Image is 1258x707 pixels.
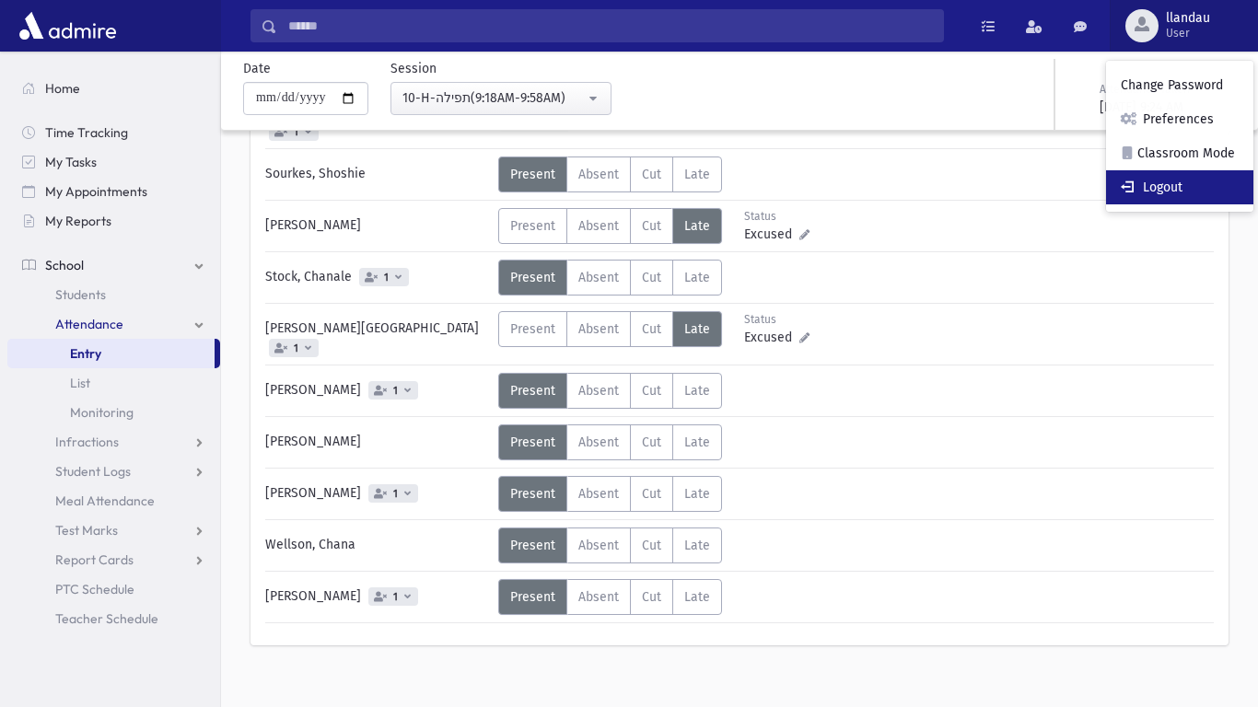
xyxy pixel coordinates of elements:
span: Cut [642,486,661,502]
span: Monitoring [70,404,134,421]
a: Time Tracking [7,118,220,147]
label: Date [243,59,271,78]
div: AttTypes [498,476,722,512]
img: AdmirePro [15,7,121,44]
a: Change Password [1106,68,1253,102]
div: Sourkes, Shoshie [256,156,498,192]
a: Test Marks [7,516,220,545]
span: Present [510,589,555,605]
span: My Reports [45,213,111,229]
a: Teacher Schedule [7,604,220,633]
a: Attendance [7,309,220,339]
span: Cut [642,218,661,234]
a: PTC Schedule [7,574,220,604]
span: Absent [578,435,619,450]
span: Cut [642,321,661,337]
div: [PERSON_NAME] [256,579,498,615]
span: Absent [578,486,619,502]
span: 1 [290,126,302,138]
a: Home [7,74,220,103]
div: AttTypes [498,424,722,460]
span: Late [684,383,710,399]
div: Status [744,311,826,328]
div: AttTypes [498,579,722,615]
span: 1 [290,342,302,354]
span: My Appointments [45,183,147,200]
span: Cut [642,435,661,450]
span: Absent [578,167,619,182]
input: Search [277,9,943,42]
span: My Tasks [45,154,97,170]
span: Entry [70,345,101,362]
span: Present [510,321,555,337]
span: User [1166,26,1210,41]
span: Absent [578,270,619,285]
span: Late [684,435,710,450]
span: Infractions [55,434,119,450]
span: Late [684,321,710,337]
span: Cut [642,383,661,399]
span: Cut [642,167,661,182]
a: List [7,368,220,398]
span: Students [55,286,106,303]
span: Cut [642,538,661,553]
a: Preferences [1106,102,1253,136]
a: Logout [1106,170,1253,204]
a: Student Logs [7,457,220,486]
span: 1 [390,591,402,603]
a: Meal Attendance [7,486,220,516]
div: AttTypes [498,260,722,296]
span: Meal Attendance [55,493,155,509]
span: Present [510,486,555,502]
span: Late [684,589,710,605]
span: Present [510,167,555,182]
div: [PERSON_NAME] [256,476,498,512]
a: Entry [7,339,215,368]
div: AttTypes [498,156,722,192]
span: Present [510,270,555,285]
a: Classroom Mode [1106,136,1253,170]
span: Absent [578,589,619,605]
div: [PERSON_NAME] [256,424,498,460]
span: Late [684,167,710,182]
div: [PERSON_NAME] [256,208,498,244]
a: School [7,250,220,280]
span: Home [45,80,80,97]
span: Excused [744,328,799,347]
div: Wellson, Chana [256,527,498,563]
a: My Tasks [7,147,220,177]
span: Late [684,218,710,234]
div: AttTypes [498,311,722,347]
span: School [45,257,84,273]
span: Test Marks [55,522,118,539]
span: Late [684,538,710,553]
span: 1 [380,272,392,284]
a: Infractions [7,427,220,457]
span: Late [684,486,710,502]
a: Monitoring [7,398,220,427]
span: Excused [744,225,799,244]
span: List [70,375,90,391]
label: Session [390,59,437,78]
div: [PERSON_NAME] [256,373,498,409]
span: Cut [642,270,661,285]
span: Present [510,383,555,399]
span: Absent [578,383,619,399]
span: Present [510,435,555,450]
span: Attendance [55,316,123,332]
span: Absent [578,321,619,337]
div: Stock, Chanale [256,260,498,296]
div: Status [744,208,826,225]
span: 1 [390,488,402,500]
span: Absent [578,218,619,234]
span: Report Cards [55,551,134,568]
span: 1 [390,385,402,397]
div: AttTypes [498,208,722,244]
span: PTC Schedule [55,581,134,597]
a: My Reports [7,206,220,236]
a: My Appointments [7,177,220,206]
div: 10-H-תפילה(9:18AM-9:58AM) [402,88,585,108]
span: Teacher Schedule [55,610,158,627]
span: Time Tracking [45,124,128,141]
div: AttTypes [498,527,722,563]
